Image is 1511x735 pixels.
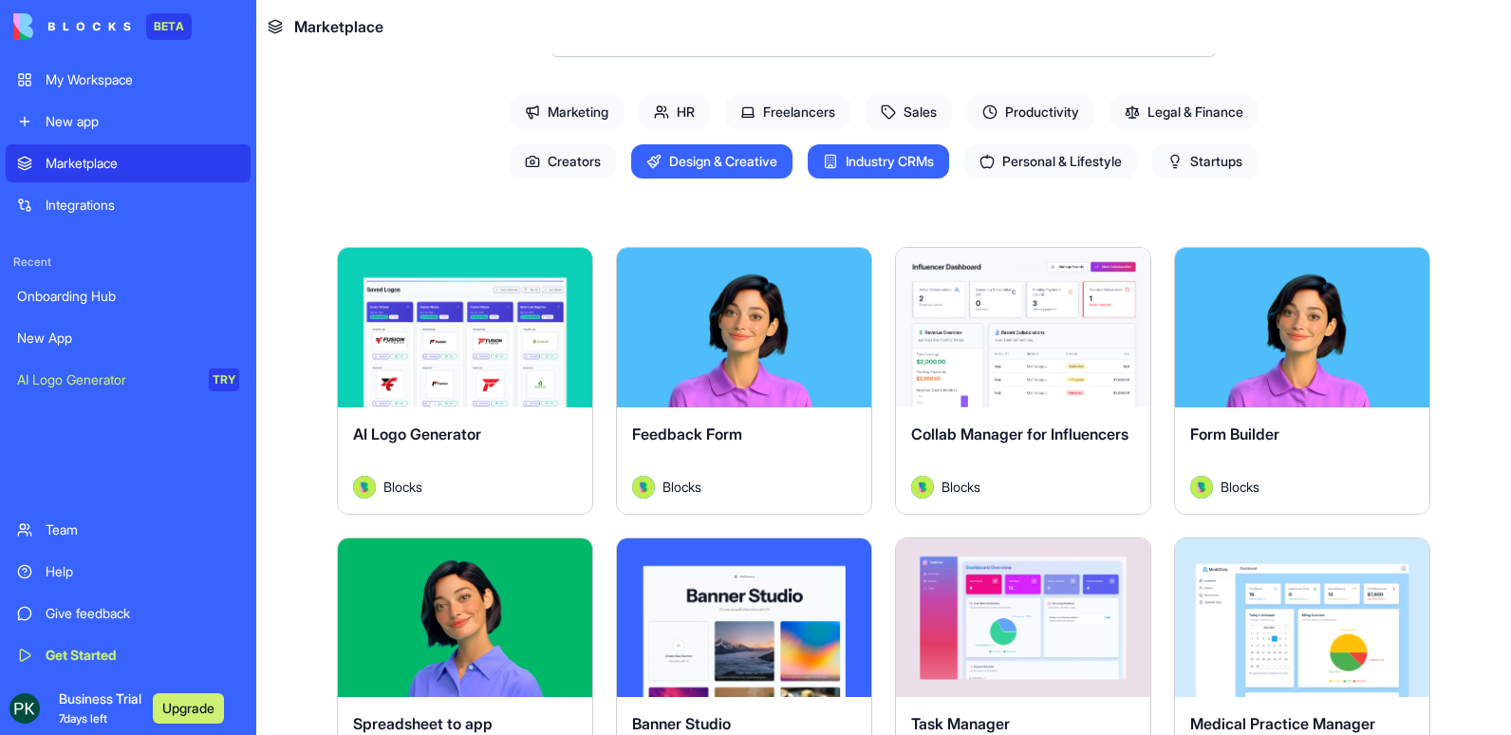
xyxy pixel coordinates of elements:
span: Blocks [383,477,422,497]
a: Feedback FormAvatarBlocks [616,247,872,515]
button: Upload attachment [29,622,45,637]
span: AI Logo Generator [353,424,481,443]
button: Start recording [121,622,136,637]
span: Creators [510,144,616,179]
div: Onboarding Hub [17,287,239,306]
a: Get Started [6,636,251,674]
a: AI Logo GeneratorAvatarBlocks [337,247,593,515]
div: Get Started [46,646,239,665]
div: Help [46,562,239,581]
p: Active [DATE] [92,24,176,43]
span: Freelancers [725,95,850,129]
span: Marketplace [294,15,383,38]
span: Marketing [510,95,624,129]
a: Integrations [6,186,251,224]
div: Integrations [46,196,239,215]
span: Startups [1152,144,1258,179]
span: Legal & Finance [1110,95,1259,129]
span: Spreadsheet to app [353,714,493,733]
div: Close [333,8,367,42]
span: Medical Practice Manager [1190,714,1375,733]
span: Personal & Lifestyle [964,144,1137,179]
span: Banner Studio [632,714,731,733]
span: Blocks [1221,477,1259,497]
span: Blocks [942,477,980,497]
a: BETA [13,13,192,40]
div: Marketplace [46,154,239,173]
button: Home [297,8,333,44]
a: New app [6,103,251,141]
a: New App [6,319,251,357]
div: Team [46,520,239,539]
div: Hey PK 👋 [30,121,296,140]
img: Avatar [1190,476,1213,499]
img: Avatar [911,476,934,499]
span: Industry CRMs [808,144,949,179]
span: 7 days left [59,711,107,726]
a: Give feedback [6,594,251,632]
div: New app [46,112,239,131]
span: Business Trial [59,689,141,727]
div: BETA [146,13,192,40]
span: Collab Manager for Influencers [911,424,1129,443]
textarea: Message… [16,582,364,614]
button: Upgrade [153,693,224,724]
span: Productivity [967,95,1094,129]
div: [PERSON_NAME] • 27m ago [30,201,191,213]
span: Form Builder [1190,424,1279,443]
a: Form BuilderAvatarBlocks [1174,247,1430,515]
div: My Workspace [46,70,239,89]
img: logo [13,13,131,40]
button: Emoji picker [60,622,75,637]
a: Marketplace [6,144,251,182]
button: Send a message… [326,614,356,645]
img: Profile image for Shelly [54,10,84,41]
div: TRY [209,368,239,391]
span: HR [639,95,710,129]
span: Sales [866,95,952,129]
div: New App [17,329,239,348]
div: Give feedback [46,604,239,623]
a: Collab Manager for InfluencersAvatarBlocks [895,247,1151,515]
span: Recent [6,254,251,270]
img: Avatar [353,476,376,499]
button: go back [12,8,48,44]
span: Feedback Form [632,424,742,443]
a: Team [6,511,251,549]
div: Shelly says… [15,109,364,239]
a: My Workspace [6,61,251,99]
a: Help [6,553,251,591]
span: Design & Creative [631,144,793,179]
a: AI Logo GeneratorTRY [6,361,251,399]
div: Welcome to Blocks 🙌 I'm here if you have any questions! [30,149,296,186]
span: Blocks [662,477,701,497]
div: Hey PK 👋Welcome to Blocks 🙌 I'm here if you have any questions![PERSON_NAME] • 27m ago [15,109,311,198]
button: Gif picker [90,622,105,637]
h1: [PERSON_NAME] [92,9,215,24]
div: AI Logo Generator [17,370,196,389]
a: Onboarding Hub [6,277,251,315]
img: ACg8ocKYrpzX2Cc5LfxOCLEruvbNExQ9jhhVb69SbXLDiGSJTylF0g=s96-c [9,693,40,724]
img: Avatar [632,476,655,499]
span: Task Manager [911,714,1010,733]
